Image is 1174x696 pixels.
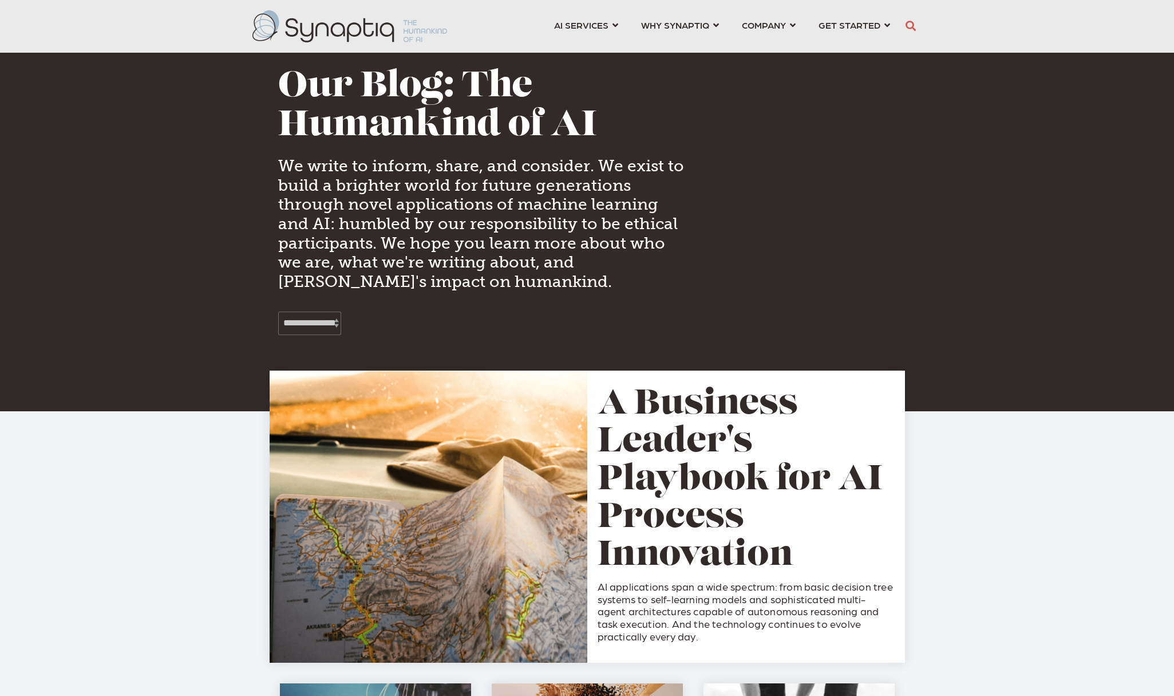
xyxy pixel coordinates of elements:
span: COMPANY [742,19,786,30]
span: AI SERVICES [554,19,608,30]
a: AI SERVICES [554,14,618,36]
h1: Our Blog: The Humankind of AI [278,68,685,146]
a: A Business Leader's Playbook for AI Process Innovation [598,388,882,573]
span: WHY SYNAPTIQ [641,19,709,30]
a: GET STARTED [819,14,890,36]
img: synaptiq logo-2 [252,10,447,42]
h4: We write to inform, share, and consider. We exist to build a brighter world for future generation... [278,156,685,291]
p: AI applications span a wide spectrum: from basic decision tree systems to self-learning models an... [598,580,895,642]
a: WHY SYNAPTIQ [641,14,719,36]
nav: menu [543,6,902,47]
span: GET STARTED [819,19,880,30]
a: COMPANY [742,14,796,36]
